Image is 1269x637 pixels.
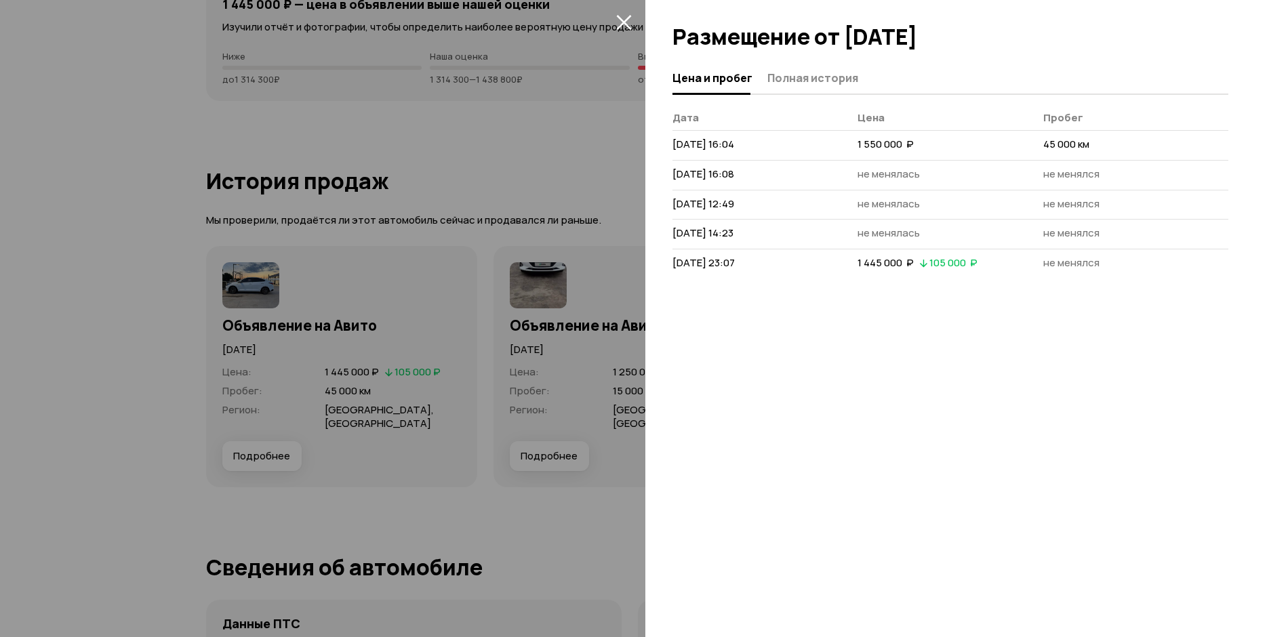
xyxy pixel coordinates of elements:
[767,71,858,85] span: Полная история
[672,71,752,85] span: Цена и пробег
[858,110,885,125] span: Цена
[929,255,978,270] span: 105 000 ₽
[672,255,735,270] span: [DATE] 23:07
[1043,197,1100,211] span: не менялся
[613,11,634,33] button: закрыть
[1043,255,1100,270] span: не менялся
[672,137,734,151] span: [DATE] 16:04
[1043,110,1083,125] span: Пробег
[672,226,733,240] span: [DATE] 14:23
[672,167,734,181] span: [DATE] 16:08
[858,167,920,181] span: не менялась
[1043,167,1100,181] span: не менялся
[1043,137,1089,151] span: 45 000 км
[858,255,914,270] span: 1 445 000 ₽
[858,137,914,151] span: 1 550 000 ₽
[858,197,920,211] span: не менялась
[672,197,734,211] span: [DATE] 12:49
[858,226,920,240] span: не менялась
[672,110,699,125] span: Дата
[1043,226,1100,240] span: не менялся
